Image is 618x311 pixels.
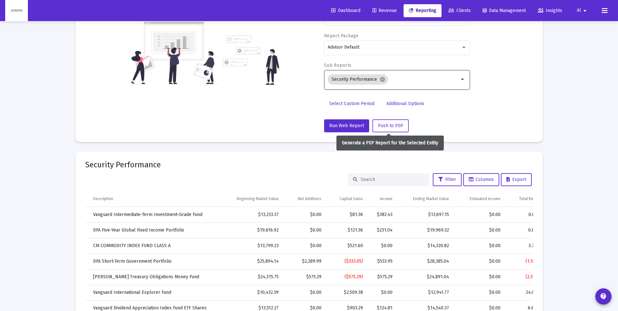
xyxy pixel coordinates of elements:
div: 24.05% [510,289,540,296]
td: Column Total Return [505,191,546,207]
div: $533.95 [372,258,393,265]
div: $521.60 [331,243,363,249]
span: Select Custom Period [329,101,374,106]
mat-card-title: Security Performance [85,161,533,168]
div: $81.36 [331,211,363,218]
div: $0.00 [458,211,501,218]
div: $121.36 [331,227,363,233]
mat-icon: cancel [380,77,385,82]
div: ($575.29) [331,274,363,280]
span: Run Web Report [329,123,364,128]
div: $0.00 [288,227,321,233]
span: Al [577,8,581,13]
td: Column Estimated Income [454,191,505,207]
button: Push to PDF [372,119,409,132]
td: DFA Five-Year Global Fixed Income Portfolio [89,222,220,238]
mat-chip: Security Performance [328,74,388,85]
div: $0.00 [458,289,501,296]
div: $13,697.15 [402,211,449,218]
div: 0.62% [510,227,540,233]
mat-icon: arrow_drop_down [581,4,589,17]
img: reporting [130,21,219,85]
div: $25,894.14 [225,258,279,265]
td: Column Capital Gains [326,191,368,207]
div: $0.00 [372,289,393,296]
td: Vanguard International Explorer Fund [89,285,220,300]
div: $575.29 [288,274,321,280]
div: $10,432.39 [225,289,279,296]
div: Capital Gains [340,196,363,201]
div: $13,233.37 [225,211,279,218]
td: Column Net Additions [283,191,326,207]
div: $28,385.04 [402,258,449,265]
a: Data Management [478,4,531,17]
div: Income [380,196,393,201]
td: Column Description [89,191,220,207]
div: $231.04 [372,227,393,233]
div: $19,616.92 [225,227,279,233]
div: Description [93,196,113,201]
td: DFA Short-Term Government Portfolio [89,254,220,269]
div: Net Additions [298,196,321,201]
div: $0.00 [288,211,321,218]
div: 0.61% [510,211,540,218]
span: Filter [438,177,456,182]
div: $24,315.75 [225,274,279,280]
td: Vanguard Intermediate-Term Investment-Grade Fund [89,207,220,222]
div: $12,941.77 [402,289,449,296]
span: Reporting [409,8,436,13]
button: Columns [463,173,499,186]
div: $0.00 [372,243,393,249]
span: Export [506,177,526,182]
span: Revenue [372,8,397,13]
button: Al [569,4,597,17]
div: $0.00 [288,243,321,249]
label: Report Package [324,33,358,39]
a: Dashboard [326,4,366,17]
td: [PERSON_NAME] Treasury Obligations Money Fund [89,269,220,285]
td: Column Ending Market Value [397,191,454,207]
mat-chip-list: Selection [328,73,459,86]
button: Export [501,173,532,186]
div: $2,289.99 [288,258,321,265]
div: $0.00 [458,274,501,280]
a: Insights [533,4,567,17]
button: Run Web Report [324,119,369,132]
div: 3.78% [510,243,540,249]
button: Filter [433,173,462,186]
mat-icon: arrow_drop_down [459,76,467,83]
div: $0.00 [458,258,501,265]
div: $13,799.23 [225,243,279,249]
span: Columns [469,177,494,182]
div: ($333.05) [331,258,363,265]
div: $0.00 [288,289,321,296]
span: Insights [538,8,562,13]
div: $575.29 [372,274,393,280]
div: Estimated Income [470,196,501,201]
div: Total Return [519,196,540,201]
div: $19,969.32 [402,227,449,233]
span: Clients [448,8,471,13]
img: Dashboard [10,4,23,17]
a: Reporting [404,4,442,17]
input: Search [361,177,424,182]
span: Push to PDF [378,123,403,128]
div: $0.00 [458,243,501,249]
span: Additional Options [386,101,424,106]
div: Ending Market Value [413,196,449,201]
label: Sub Reports [324,63,351,68]
div: (1.18%) [510,258,540,265]
div: $382.43 [372,211,393,218]
mat-icon: contact_support [600,293,607,300]
div: $2,509.38 [331,289,363,296]
img: reporting-alt [223,35,280,85]
span: Data Management [483,8,526,13]
td: Column Beginning Market Value [220,191,283,207]
span: Dashboard [331,8,360,13]
td: Column Income [368,191,397,207]
a: Clients [443,4,476,17]
div: $14,320.82 [402,243,449,249]
a: Revenue [367,4,402,17]
div: (2.31%) [510,274,540,280]
td: CM COMMODITY INDEX FUND CLASS A [89,238,220,254]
